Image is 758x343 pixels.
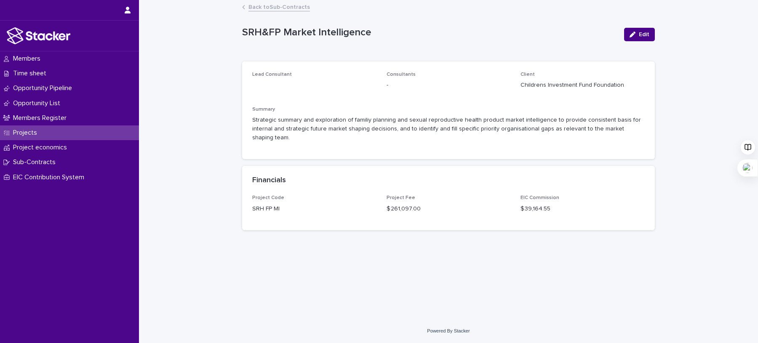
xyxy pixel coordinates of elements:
[639,32,649,37] span: Edit
[520,205,645,213] p: $ 39,164.55
[387,195,415,200] span: Project Fee
[252,107,275,112] span: Summary
[252,116,645,142] p: Strategic summary and exploration of familiy planning and sexual reproductive health product mark...
[387,81,511,90] p: -
[387,205,511,213] p: $ 261,097.00
[520,195,559,200] span: EIC Commission
[252,176,286,185] h2: Financials
[10,173,91,181] p: EIC Contribution System
[252,205,376,213] p: SRH FP MI
[10,55,47,63] p: Members
[252,72,292,77] span: Lead Consultant
[7,27,70,44] img: stacker-logo-white.png
[624,28,655,41] button: Edit
[10,144,74,152] p: Project economics
[252,195,284,200] span: Project Code
[10,158,62,166] p: Sub-Contracts
[10,129,44,137] p: Projects
[10,114,73,122] p: Members Register
[10,99,67,107] p: Opportunity List
[248,2,310,11] a: Back toSub-Contracts
[387,72,416,77] span: Consultants
[520,81,645,90] p: Childrens Investment Fund Foundation
[520,72,535,77] span: Client
[427,328,470,333] a: Powered By Stacker
[242,27,617,39] p: SRH&FP Market Intelligence
[10,69,53,77] p: Time sheet
[10,84,79,92] p: Opportunity Pipeline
